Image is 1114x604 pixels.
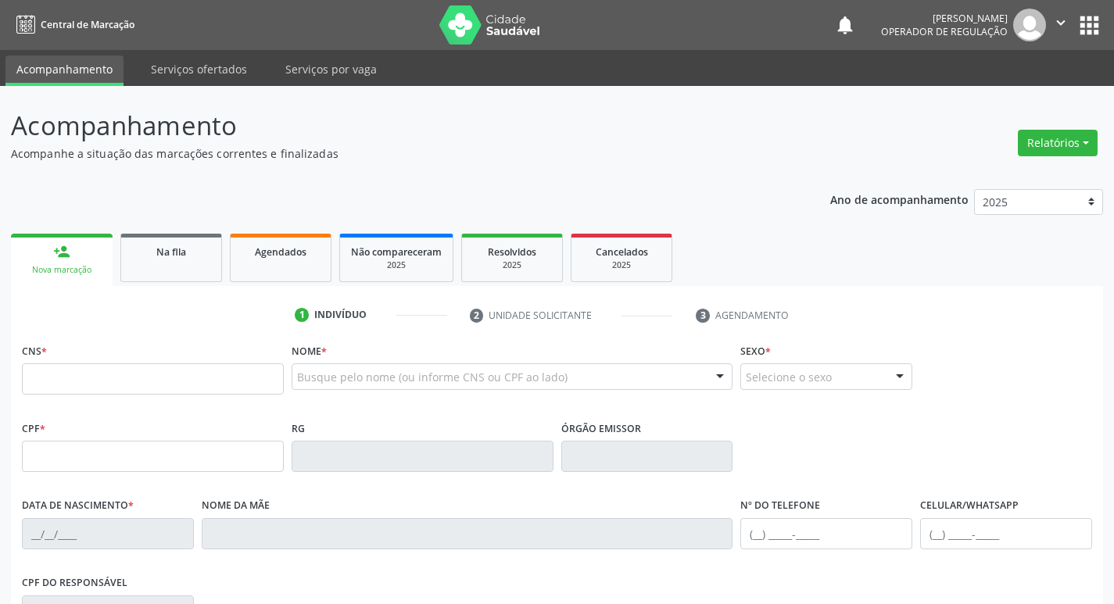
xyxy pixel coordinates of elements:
p: Acompanhe a situação das marcações correntes e finalizadas [11,145,776,162]
div: Nova marcação [22,264,102,276]
div: person_add [53,243,70,260]
button:  [1046,9,1076,41]
span: Resolvidos [488,245,536,259]
span: Não compareceram [351,245,442,259]
div: [PERSON_NAME] [881,12,1008,25]
span: Agendados [255,245,306,259]
p: Acompanhamento [11,106,776,145]
label: Nº do Telefone [740,494,820,518]
i:  [1052,14,1069,31]
span: Cancelados [596,245,648,259]
p: Ano de acompanhamento [830,189,969,209]
a: Serviços ofertados [140,55,258,83]
img: img [1013,9,1046,41]
label: Sexo [740,339,771,363]
div: 2025 [351,259,442,271]
div: 2025 [582,259,661,271]
span: Operador de regulação [881,25,1008,38]
input: (__) _____-_____ [920,518,1092,549]
span: Na fila [156,245,186,259]
button: apps [1076,12,1103,39]
button: Relatórios [1018,130,1098,156]
label: Nome [292,339,327,363]
div: 2025 [473,259,551,271]
label: Órgão emissor [561,416,641,441]
label: Nome da mãe [202,494,270,518]
label: Data de nascimento [22,494,134,518]
a: Acompanhamento [5,55,124,86]
span: Selecione o sexo [746,369,832,385]
label: CNS [22,339,47,363]
label: RG [292,416,305,441]
label: CPF [22,416,45,441]
a: Central de Marcação [11,12,134,38]
label: Celular/WhatsApp [920,494,1019,518]
input: __/__/____ [22,518,194,549]
label: CPF do responsável [22,571,127,595]
span: Busque pelo nome (ou informe CNS ou CPF ao lado) [297,369,568,385]
div: 1 [295,308,309,322]
span: Central de Marcação [41,18,134,31]
input: (__) _____-_____ [740,518,912,549]
button: notifications [834,14,856,36]
a: Serviços por vaga [274,55,388,83]
div: Indivíduo [314,308,367,322]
